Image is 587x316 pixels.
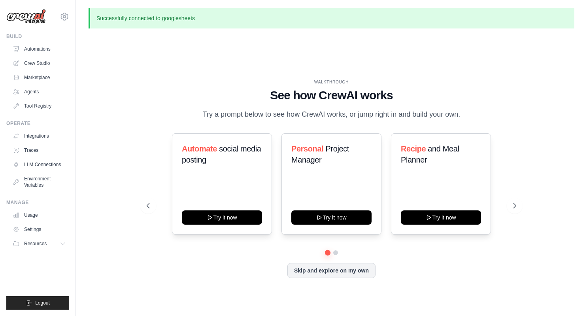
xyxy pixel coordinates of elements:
span: social media posting [182,144,261,164]
button: Skip and explore on my own [287,263,376,278]
p: Successfully connected to googlesheets [89,8,574,28]
span: Project Manager [291,144,349,164]
button: Try it now [182,210,262,225]
span: Personal [291,144,323,153]
a: Agents [9,85,69,98]
button: Try it now [291,210,372,225]
a: Integrations [9,130,69,142]
span: and Meal Planner [401,144,459,164]
a: LLM Connections [9,158,69,171]
h1: See how CrewAI works [147,88,516,102]
span: Logout [35,300,50,306]
div: Manage [6,199,69,206]
span: Resources [24,240,47,247]
a: Usage [9,209,69,221]
a: Crew Studio [9,57,69,70]
button: Resources [9,237,69,250]
div: WALKTHROUGH [147,79,516,85]
span: Recipe [401,144,426,153]
a: Tool Registry [9,100,69,112]
a: Traces [9,144,69,157]
a: Settings [9,223,69,236]
a: Environment Variables [9,172,69,191]
img: Logo [6,9,46,24]
p: Try a prompt below to see how CrewAI works, or jump right in and build your own. [199,109,464,120]
a: Marketplace [9,71,69,84]
a: Automations [9,43,69,55]
div: Build [6,33,69,40]
span: Automate [182,144,217,153]
button: Logout [6,296,69,310]
div: Operate [6,120,69,127]
iframe: Chat Widget [547,278,587,316]
button: Try it now [401,210,481,225]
